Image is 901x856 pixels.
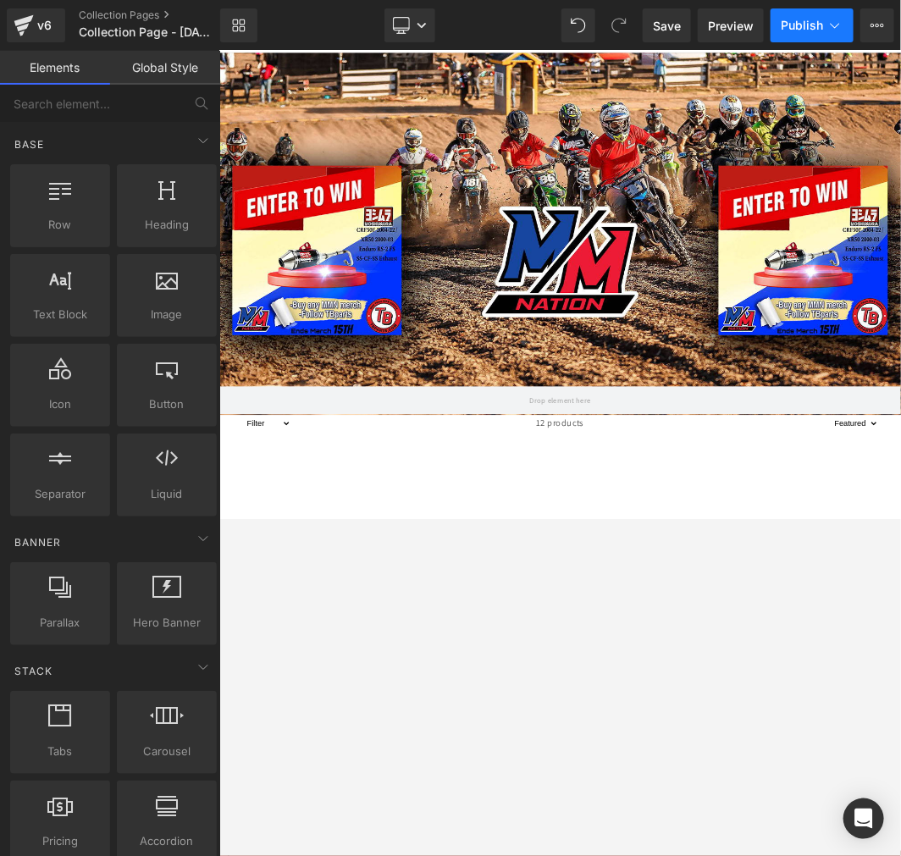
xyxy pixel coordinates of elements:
span: Preview [708,17,754,35]
span: Row [15,216,105,234]
div: v6 [34,14,55,36]
span: Button [122,395,212,413]
span: Banner [13,534,63,550]
div: Open Intercom Messenger [843,798,884,839]
a: Catalog [308,51,371,86]
span: Tabs [15,743,105,760]
span: Carousel [122,743,212,760]
a: Sports Threads Shop [41,52,239,86]
span: Liquid [122,485,212,503]
span: Accordion [122,832,212,850]
span: Parallax [15,614,105,632]
span: Contact [382,61,425,76]
span: Icon [15,395,105,413]
span: Collection Page - [DATE] 10:35:03 [79,25,216,39]
span: Heading [122,216,212,234]
span: Welcome to our store [456,8,569,22]
a: Global Style [110,51,220,85]
button: Redo [602,8,636,42]
a: Contact [372,51,435,86]
a: v6 [7,8,65,42]
span: Hero Banner [122,614,212,632]
span: Catalog [318,61,361,76]
span: Home [266,61,298,76]
a: Preview [698,8,764,42]
button: Publish [771,8,854,42]
span: Image [122,306,212,323]
span: 12 products [477,641,549,683]
a: New Library [220,8,257,42]
button: Undo [561,8,595,42]
a: Collection Pages [79,8,248,22]
a: Home [256,51,308,86]
span: Stack [13,663,54,679]
span: Publish [781,19,823,32]
span: Save [653,17,681,35]
span: Sports Threads Shop [47,55,232,82]
span: Separator [15,485,105,503]
button: More [860,8,894,42]
span: Base [13,136,46,152]
span: Text Block [15,306,105,323]
span: Pricing [15,832,105,850]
